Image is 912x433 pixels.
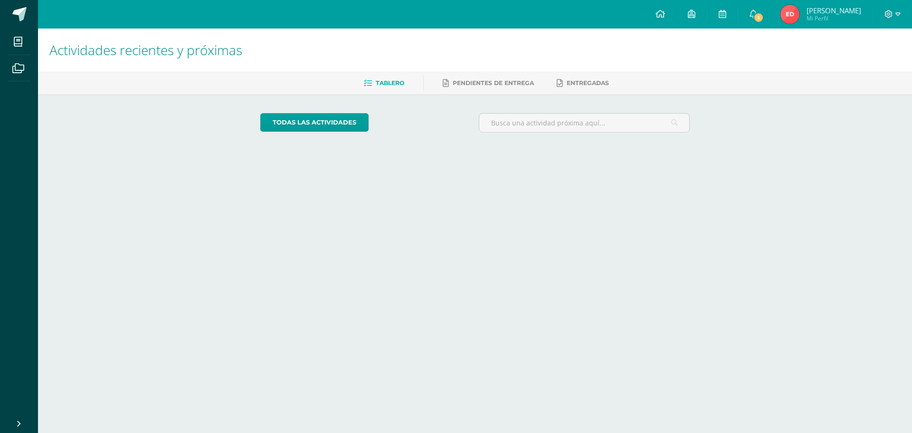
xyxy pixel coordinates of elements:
[807,6,861,15] span: [PERSON_NAME]
[443,76,534,91] a: Pendientes de entrega
[567,79,609,87] span: Entregadas
[479,114,690,132] input: Busca una actividad próxima aquí...
[49,41,242,59] span: Actividades recientes y próximas
[376,79,404,87] span: Tablero
[753,12,764,23] span: 1
[780,5,799,24] img: afcc9afa039ad5132f92e128405db37d.png
[557,76,609,91] a: Entregadas
[364,76,404,91] a: Tablero
[260,113,369,132] a: todas las Actividades
[807,14,861,22] span: Mi Perfil
[453,79,534,87] span: Pendientes de entrega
